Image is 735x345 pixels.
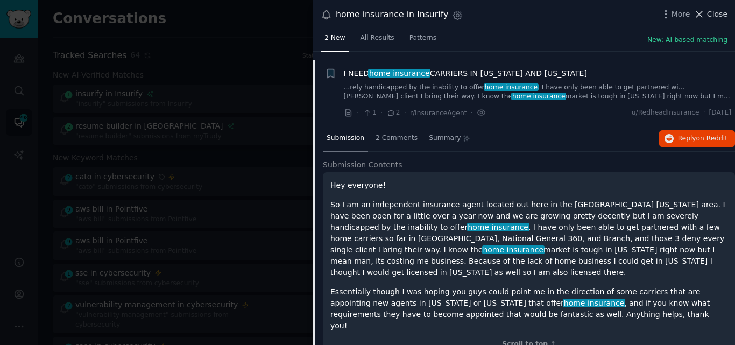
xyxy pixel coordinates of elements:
[678,134,727,144] span: Reply
[380,107,383,118] span: ·
[324,33,345,43] span: 2 New
[647,36,727,45] button: New: AI-based matching
[323,159,402,171] span: Submission Contents
[404,107,406,118] span: ·
[376,133,418,143] span: 2 Comments
[360,33,394,43] span: All Results
[336,8,448,22] div: home insurance in Insurify
[482,245,545,254] span: home insurance
[344,83,732,102] a: ...rely handicapped by the inability to offerhome insurance. I have only been able to get partner...
[707,9,727,20] span: Close
[386,108,400,118] span: 2
[368,69,430,78] span: home insurance
[484,83,539,91] span: home insurance
[694,9,727,20] button: Close
[511,93,566,100] span: home insurance
[356,30,398,52] a: All Results
[563,299,625,307] span: home insurance
[344,68,587,79] a: I NEEDhome insuranceCARRIERS IN [US_STATE] AND [US_STATE]
[327,133,364,143] span: Submission
[659,130,735,147] button: Replyon Reddit
[406,30,440,52] a: Patterns
[470,107,472,118] span: ·
[632,108,699,118] span: u/RedheadInsurance
[321,30,349,52] a: 2 New
[410,109,467,117] span: r/InsuranceAgent
[344,68,587,79] span: I NEED CARRIERS IN [US_STATE] AND [US_STATE]
[330,286,727,332] p: Essentially though I was hoping you guys could point me in the direction of some carriers that ar...
[696,135,727,142] span: on Reddit
[672,9,690,20] span: More
[330,180,727,191] p: Hey everyone!
[363,108,376,118] span: 1
[467,223,529,231] span: home insurance
[660,9,690,20] button: More
[357,107,359,118] span: ·
[330,199,727,278] p: So I am an independent insurance agent located out here in the [GEOGRAPHIC_DATA] [US_STATE] area....
[709,108,731,118] span: [DATE]
[703,108,705,118] span: ·
[409,33,436,43] span: Patterns
[429,133,461,143] span: Summary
